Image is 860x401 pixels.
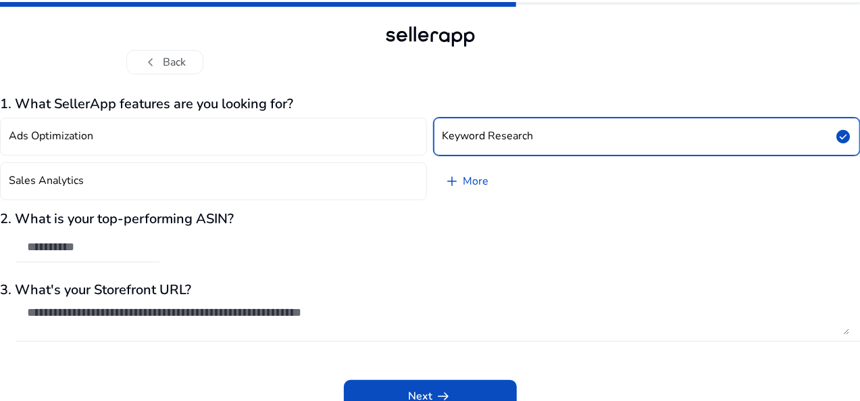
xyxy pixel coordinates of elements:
[434,162,500,200] a: More
[126,50,203,74] button: chevron_leftBack
[445,173,461,189] span: add
[835,128,851,145] span: check_circle
[143,54,159,70] span: chevron_left
[442,130,534,143] h4: Keyword Research
[9,174,84,187] h4: Sales Analytics
[9,130,93,143] h4: Ads Optimization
